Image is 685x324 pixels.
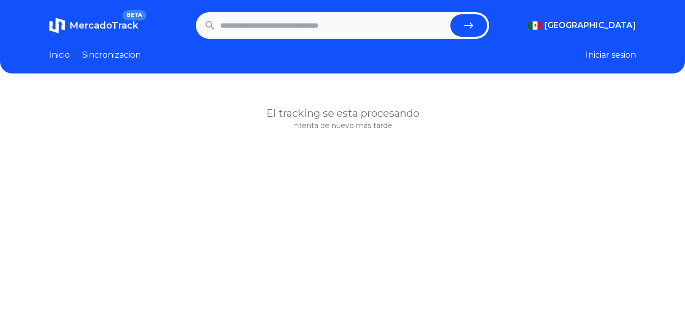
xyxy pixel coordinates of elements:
a: MercadoTrackBETA [49,17,138,34]
img: Mexico [528,21,542,30]
span: BETA [122,10,146,20]
button: [GEOGRAPHIC_DATA] [528,19,636,32]
a: Inicio [49,49,70,61]
span: [GEOGRAPHIC_DATA] [544,19,636,32]
h1: El tracking se esta procesando [49,106,636,120]
a: Sincronizacion [82,49,141,61]
button: Iniciar sesion [586,49,636,61]
p: Intenta de nuevo más tarde. [49,120,636,131]
img: MercadoTrack [49,17,65,34]
span: MercadoTrack [69,20,138,31]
